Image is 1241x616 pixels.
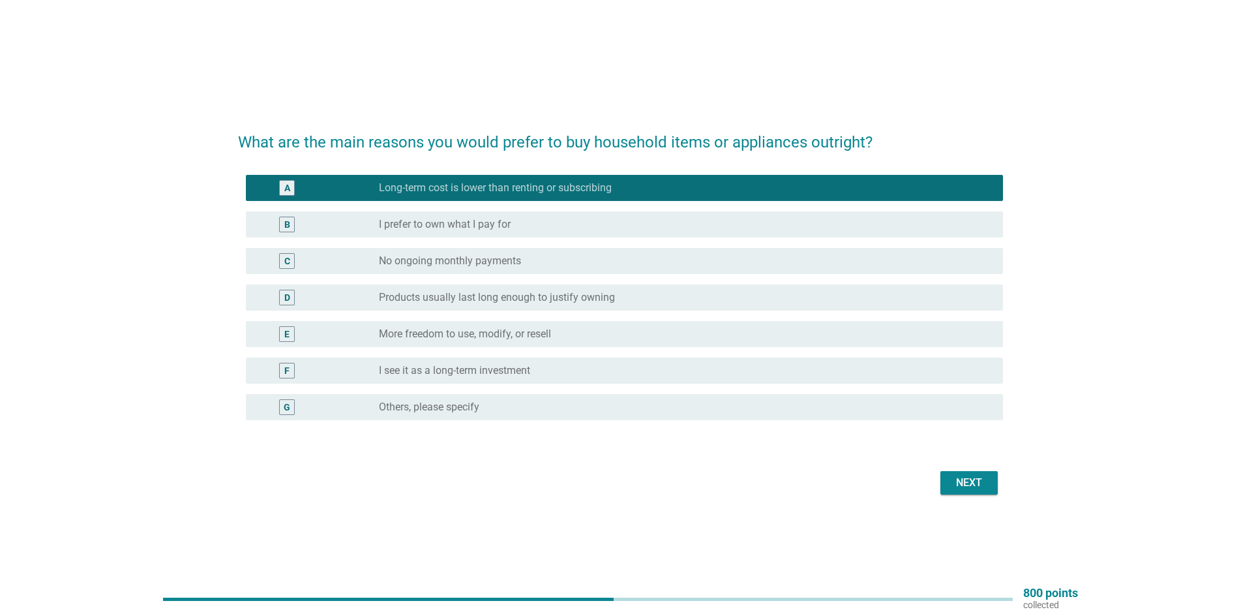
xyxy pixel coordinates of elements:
div: B [284,218,290,232]
p: collected [1023,599,1078,611]
h2: What are the main reasons you would prefer to buy household items or appliances outright? [238,117,1003,154]
div: C [284,254,290,268]
label: Long-term cost is lower than renting or subscribing [379,181,612,194]
div: E [284,328,290,341]
label: No ongoing monthly payments [379,254,521,268]
div: A [284,181,290,195]
div: D [284,291,290,305]
button: Next [940,471,998,495]
div: F [284,364,290,378]
label: Products usually last long enough to justify owning [379,291,615,304]
p: 800 points [1023,587,1078,599]
div: G [284,401,290,414]
label: I see it as a long-term investment [379,364,530,377]
div: Next [951,475,987,491]
label: I prefer to own what I pay for [379,218,511,231]
label: More freedom to use, modify, or resell [379,328,551,341]
label: Others, please specify [379,401,479,414]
